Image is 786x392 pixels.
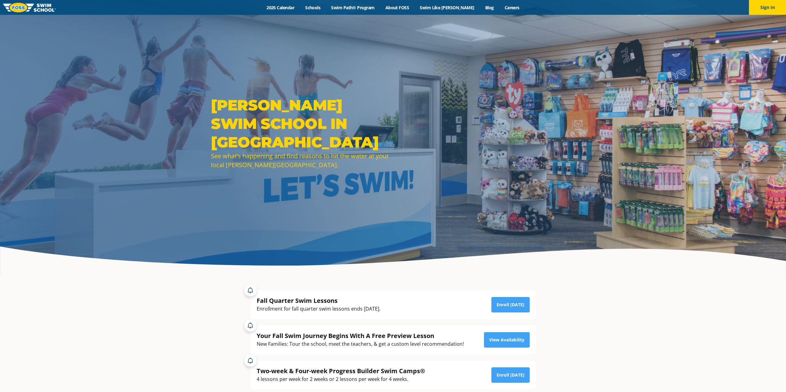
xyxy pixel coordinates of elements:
[257,340,464,348] div: New Families: Tour the school, meet the teachers, & get a custom level recommendation!
[211,151,390,169] div: See what’s happening and find reasons to hit the water at your local [PERSON_NAME][GEOGRAPHIC_DATA].
[484,332,530,348] a: View Availability
[257,296,380,305] div: Fall Quarter Swim Lessons
[499,5,525,10] a: Careers
[257,305,380,313] div: Enrollment for fall quarter swim lessons ends [DATE].
[380,5,414,10] a: About FOSS
[480,5,499,10] a: Blog
[257,367,425,375] div: Two-week & Four-week Progress Builder Swim Camps®
[491,297,530,312] a: Enroll [DATE]
[211,96,390,151] h1: [PERSON_NAME] Swim School in [GEOGRAPHIC_DATA]
[257,375,425,383] div: 4 lessons per week for 2 weeks or 2 lessons per week for 4 weeks.
[300,5,326,10] a: Schools
[414,5,480,10] a: Swim Like [PERSON_NAME]
[261,5,300,10] a: 2025 Calendar
[326,5,380,10] a: Swim Path® Program
[491,367,530,383] a: Enroll [DATE]
[257,332,464,340] div: Your Fall Swim Journey Begins With A Free Preview Lesson
[3,3,56,12] img: FOSS Swim School Logo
